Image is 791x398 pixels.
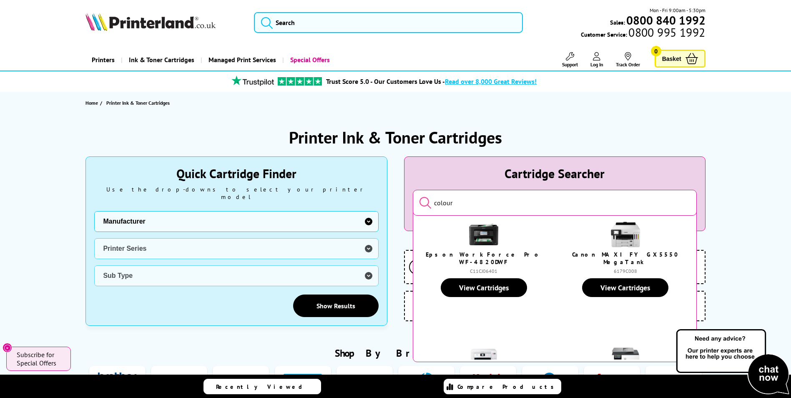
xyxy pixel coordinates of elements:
img: Epson [345,372,384,388]
img: trustpilot rating [228,76,278,86]
img: Dymo [284,372,322,388]
div: Use the drop-downs to select your printer model [94,186,378,201]
a: Special Offers [282,49,336,71]
img: Epson-WF-4820-Front-RP-Small.jpg [469,220,498,249]
input: Start typing the cartridge or printer's name... [413,190,697,216]
a: Support [562,52,578,68]
h1: Printer Ink & Toner Cartridges [289,126,502,148]
h2: Shop By Brand [85,347,705,360]
span: Mon - Fri 9:00am - 5:30pm [650,6,706,14]
a: Managed Print Services [201,49,282,71]
a: Recently Viewed [203,379,321,394]
img: Open Live Chat window [674,328,791,396]
span: Compare Products [457,383,558,390]
span: 0800 995 1992 [627,28,705,36]
span: Printer Ink & Toner Cartridges [106,100,170,106]
a: Printerland Logo [85,13,244,33]
span: Ink & Toner Cartridges [129,49,194,71]
a: Ink & Toner Cartridges [121,49,201,71]
div: C11CJ06401 [419,268,549,274]
img: Kodak [469,372,507,388]
b: 0800 840 1992 [626,13,706,28]
a: Track Order [616,52,640,68]
img: trustpilot rating [278,77,322,86]
a: View Cartridges [441,278,527,297]
img: canon-maxify-gx5550-front-small.jpg [611,220,640,249]
div: 6179C008 [561,268,690,274]
img: hp-officejet-pro-9135e-front-new-small.jpg [611,345,640,374]
button: Close [3,343,12,353]
img: HP [407,372,446,388]
div: Why buy from us? [404,237,706,246]
img: Canon [160,372,198,388]
a: Log In [590,52,603,68]
div: Cartridge Searcher [413,165,697,181]
span: Support [562,61,578,68]
img: Lexmark [655,372,693,388]
a: Canon MAXIFY GX5550 MegaTank [572,251,678,266]
span: Read over 8,000 Great Reviews! [445,77,537,86]
span: 0 [651,46,661,56]
span: Basket [662,53,681,64]
img: Kyocera [593,372,631,388]
a: Basket 0 [655,50,706,68]
span: Subscribe for Special Offers [17,350,63,367]
img: Brother [98,372,136,388]
a: View Cartridges [582,278,668,297]
div: Quick Cartridge Finder [94,165,378,181]
img: Konica Minolta [531,372,569,388]
span: Customer Service: [581,28,705,38]
a: Printers [85,49,121,71]
span: Recently Viewed [216,383,311,390]
img: Printerland Logo [85,13,216,31]
a: Epson WorkForce Pro WF-4820DWF [426,251,542,266]
span: Log In [590,61,603,68]
span: Sales: [610,18,625,26]
a: Home [85,98,100,107]
img: Dell [222,372,260,388]
a: Trust Score 5.0 - Our Customers Love Us -Read over 8,000 Great Reviews! [326,77,537,86]
a: Compare Products [444,379,561,394]
a: 0800 840 1992 [625,16,706,24]
input: Search [254,12,523,33]
img: epson-et-2856-ink-included-usp-small.jpg [469,345,498,374]
a: Show Results [293,295,379,317]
